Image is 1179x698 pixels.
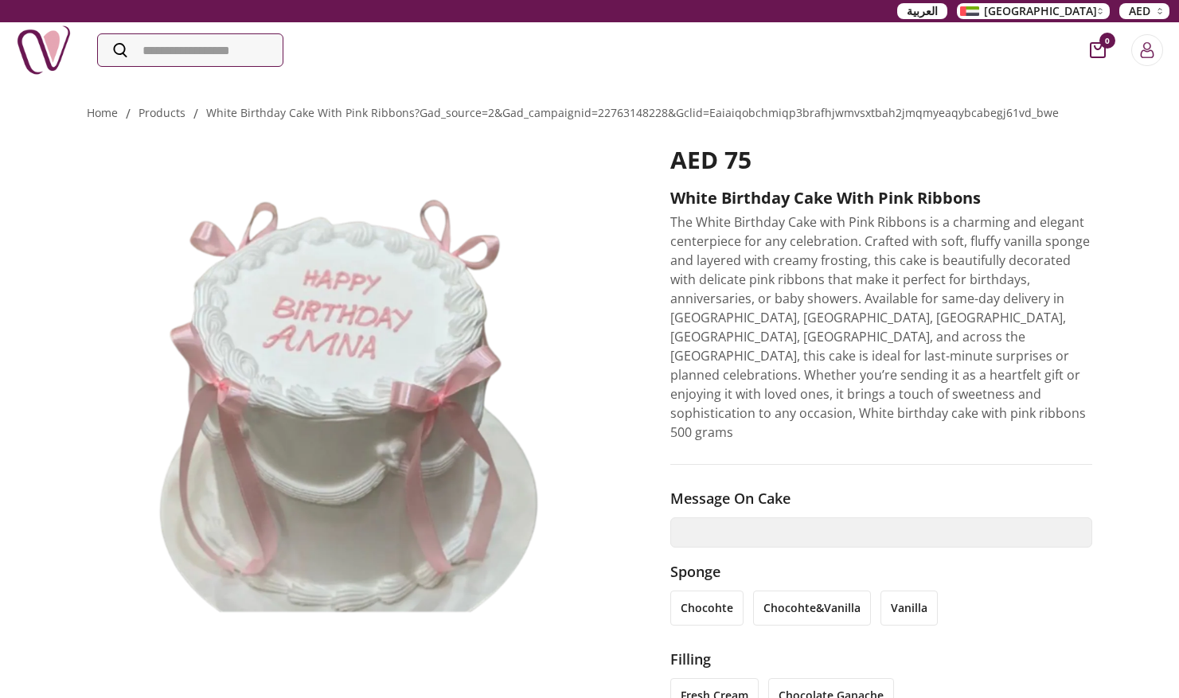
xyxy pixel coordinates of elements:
img: Nigwa-uae-gifts [16,22,72,78]
img: White birthday cake with pink ribbons White Birthday Cake with Pink Ribbons كيك عيد ميلاد أبيض بش... [87,146,626,633]
img: Arabic_dztd3n.png [960,6,979,16]
li: / [126,104,131,123]
button: [GEOGRAPHIC_DATA] [957,3,1110,19]
h3: filling [670,648,1093,670]
a: products [139,105,185,120]
a: white birthday cake with pink ribbons?gad_source=2&gad_campaignid=22763148228&gclid=eaiaiqobchmiq... [206,105,1059,120]
h3: Message on cake [670,487,1093,509]
input: Search [98,34,283,66]
span: [GEOGRAPHIC_DATA] [984,3,1097,19]
li: chocohte&vanilla [753,591,871,626]
span: AED 75 [670,143,752,176]
a: Home [87,105,118,120]
li: chocohte [670,591,744,626]
span: 0 [1099,33,1115,49]
button: Login [1131,34,1163,66]
p: The White Birthday Cake with Pink Ribbons is a charming and elegant centerpiece for any celebrati... [670,213,1093,442]
span: العربية [907,3,938,19]
li: vanilla [880,591,938,626]
button: AED [1119,3,1169,19]
li: / [193,104,198,123]
span: AED [1129,3,1150,19]
h2: White birthday cake with pink ribbons [670,187,1093,209]
button: cart-button [1090,42,1106,58]
h3: Sponge [670,560,1093,583]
